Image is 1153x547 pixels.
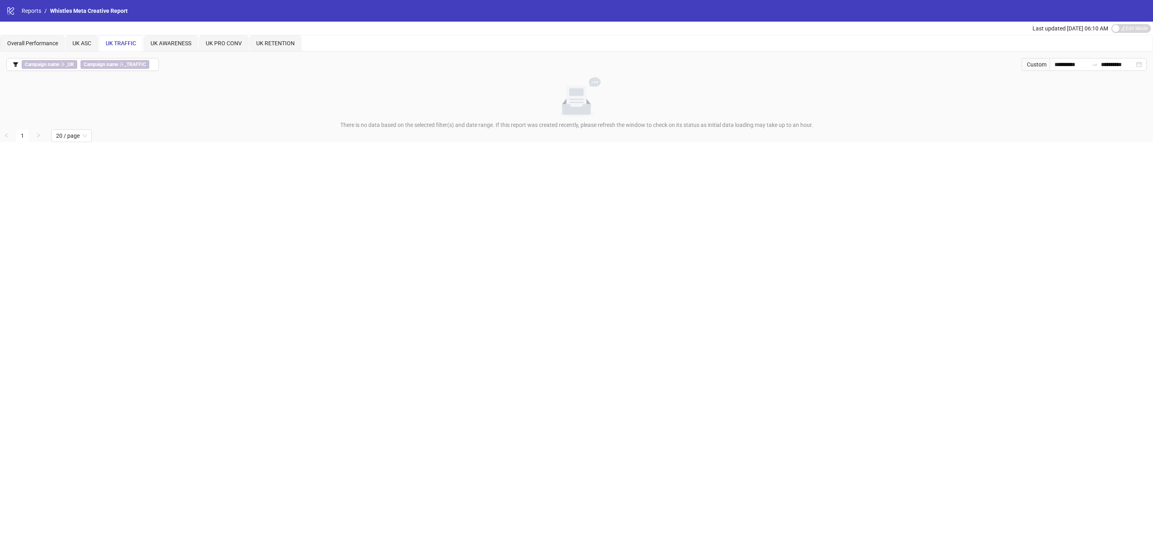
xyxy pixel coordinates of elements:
span: right [36,133,41,138]
span: UK AWARENESS [151,40,191,46]
span: Whistles Meta Creative Report [50,8,128,14]
div: There is no data based on the selected filter(s) and date range. If this report was created recen... [3,121,1150,129]
span: to [1091,61,1098,68]
button: Campaign name ∋ _UKCampaign name ∋ _TRAFFIC [6,58,159,71]
span: Last updated [DATE] 06:10 AM [1032,25,1108,32]
li: / [44,6,47,15]
span: UK RETENTION [256,40,295,46]
span: 20 / page [56,130,87,142]
li: Next Page [32,129,45,142]
b: Campaign name [25,62,59,67]
span: ∋ [80,60,149,69]
span: UK TRAFFIC [106,40,136,46]
div: Page Size [51,129,92,142]
span: left [4,133,9,138]
div: Custom [1022,58,1050,71]
span: ∋ [22,60,77,69]
li: 1 [16,129,29,142]
span: UK ASC [72,40,91,46]
span: swap-right [1091,61,1098,68]
span: UK PRO CONV [206,40,242,46]
b: _TRAFFIC [125,62,146,67]
span: Overall Performance [7,40,58,46]
span: filter [13,62,18,67]
a: 1 [16,130,28,142]
b: Campaign name [84,62,118,67]
a: Reports [20,6,43,15]
button: right [32,129,45,142]
b: _UK [66,62,74,67]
